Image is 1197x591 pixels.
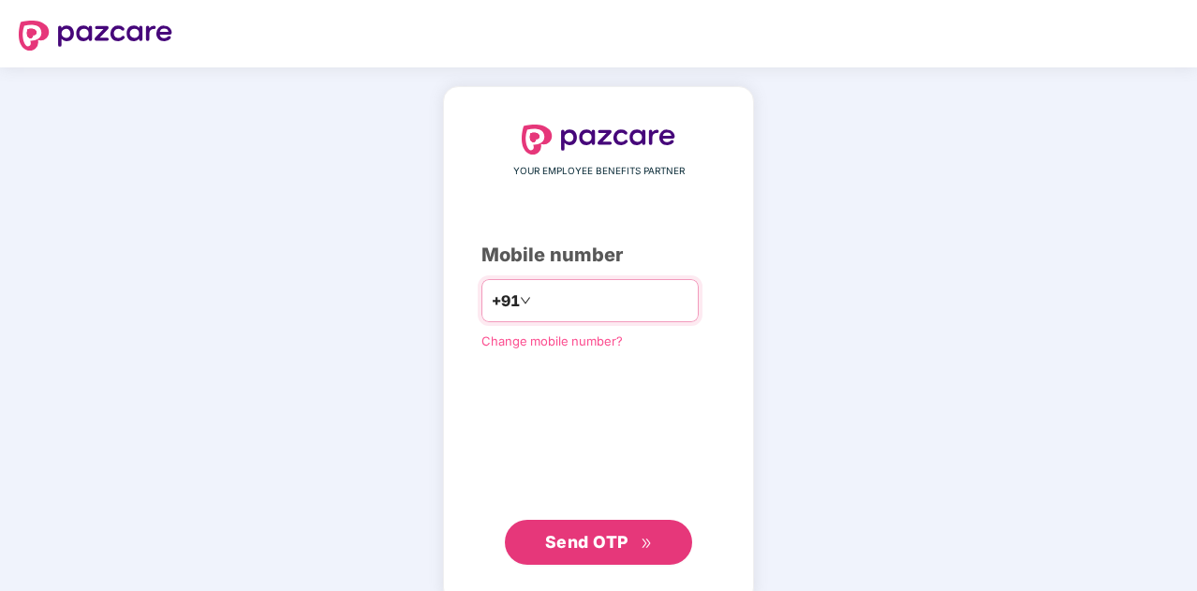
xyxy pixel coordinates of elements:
[505,520,692,565] button: Send OTPdouble-right
[481,333,623,348] a: Change mobile number?
[481,241,716,270] div: Mobile number
[492,289,520,313] span: +91
[19,21,172,51] img: logo
[513,164,685,179] span: YOUR EMPLOYEE BENEFITS PARTNER
[522,125,675,155] img: logo
[545,532,628,552] span: Send OTP
[641,538,653,550] span: double-right
[520,295,531,306] span: down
